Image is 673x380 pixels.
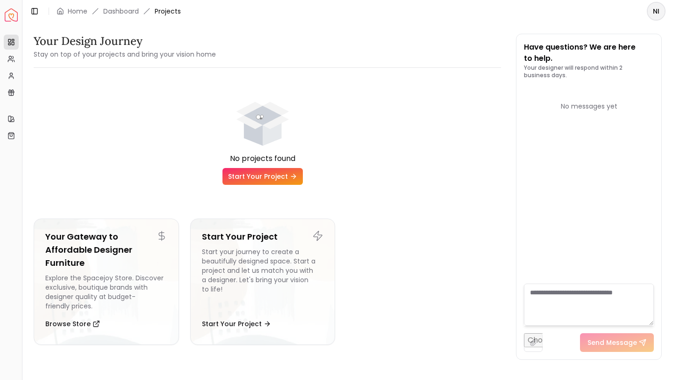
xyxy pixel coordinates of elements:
a: Your Gateway to Affordable Designer FurnitureExplore the Spacejoy Store. Discover exclusive, bout... [34,219,179,345]
button: Browse Store [45,314,100,333]
p: Have questions? We are here to help. [524,42,654,64]
nav: breadcrumb [57,7,181,16]
div: Explore the Spacejoy Store. Discover exclusive, boutique brands with designer quality at budget-f... [45,273,167,311]
h5: Your Gateway to Affordable Designer Furniture [45,230,167,270]
div: No messages yet [524,102,654,111]
h5: Start Your Project [202,230,324,243]
a: Spacejoy [5,8,18,22]
span: NI [648,3,665,20]
div: animation [228,83,298,153]
a: Start Your Project [222,168,303,185]
div: Start your journey to create a beautifully designed space. Start a project and let us match you w... [202,247,324,311]
button: NI [647,2,666,21]
p: Your designer will respond within 2 business days. [524,64,654,79]
a: Dashboard [103,7,139,16]
a: Home [68,7,87,16]
h3: Your Design Journey [34,34,216,49]
small: Stay on top of your projects and bring your vision home [34,50,216,59]
a: Start Your ProjectStart your journey to create a beautifully designed space. Start a project and ... [190,219,336,345]
span: Projects [155,7,181,16]
div: No projects found [34,153,492,164]
button: Start Your Project [202,314,271,333]
img: Spacejoy Logo [5,8,18,22]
